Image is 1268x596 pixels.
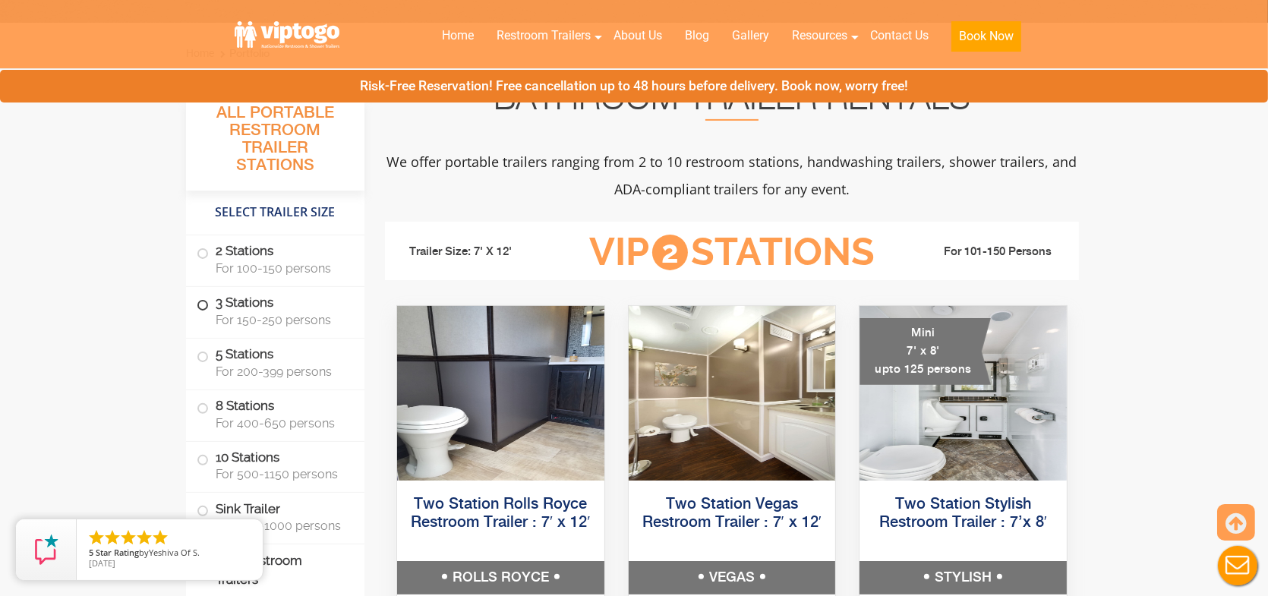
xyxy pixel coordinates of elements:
[879,497,1047,531] a: Two Station Stylish Restroom Trailer : 7’x 8′
[216,467,346,481] span: For 500-1150 persons
[411,497,591,531] a: Two Station Rolls Royce Restroom Trailer : 7′ x 12′
[566,232,898,273] h3: VIP Stations
[149,547,200,558] span: Yeshiva Of S.
[385,84,1079,121] h2: Bathroom Trailer Rentals
[197,544,354,596] label: ADA Restroom Trailers
[781,19,859,52] a: Resources
[216,519,346,533] span: For 500-1000 persons
[859,19,940,52] a: Contact Us
[96,547,139,558] span: Star Rating
[951,21,1021,52] button: Book Now
[673,19,721,52] a: Blog
[31,535,62,565] img: Review Rating
[629,561,836,594] h5: VEGAS
[216,416,346,430] span: For 400-650 persons
[197,390,354,437] label: 8 Stations
[197,339,354,386] label: 5 Stations
[396,229,566,275] li: Trailer Size: 7' X 12'
[652,235,688,270] span: 2
[119,528,137,547] li: 
[1207,535,1268,596] button: Live Chat
[860,561,1067,594] h5: STYLISH
[197,493,354,540] label: Sink Trailer
[898,243,1068,261] li: For 101-150 Persons
[629,306,836,481] img: Side view of two station restroom trailer with separate doors for males and females
[385,148,1079,203] p: We offer portable trailers ranging from 2 to 10 restroom stations, handwashing trailers, shower t...
[216,364,346,379] span: For 200-399 persons
[135,528,153,547] li: 
[216,313,346,327] span: For 150-250 persons
[89,557,115,569] span: [DATE]
[216,261,346,276] span: For 100-150 persons
[485,19,602,52] a: Restroom Trailers
[197,287,354,334] label: 3 Stations
[642,497,822,531] a: Two Station Vegas Restroom Trailer : 7′ x 12′
[940,19,1033,61] a: Book Now
[397,561,604,594] h5: ROLLS ROYCE
[602,19,673,52] a: About Us
[197,442,354,489] label: 10 Stations
[89,548,251,559] span: by
[860,318,991,385] div: Mini 7' x 8' upto 125 persons
[186,99,364,191] h3: All Portable Restroom Trailer Stations
[397,306,604,481] img: Side view of two station restroom trailer with separate doors for males and females
[721,19,781,52] a: Gallery
[103,528,121,547] li: 
[151,528,169,547] li: 
[186,198,364,227] h4: Select Trailer Size
[431,19,485,52] a: Home
[87,528,106,547] li: 
[197,235,354,282] label: 2 Stations
[860,306,1067,481] img: A mini restroom trailer with two separate stations and separate doors for males and females
[89,547,93,558] span: 5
